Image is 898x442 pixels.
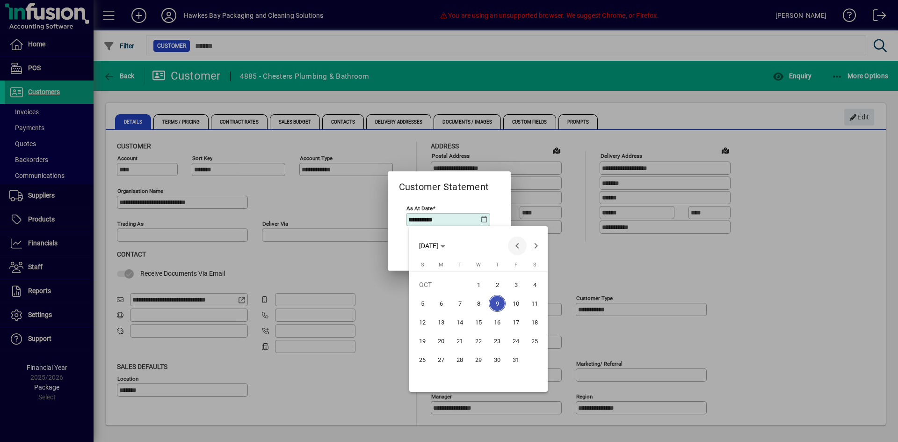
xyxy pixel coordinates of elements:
[470,314,487,331] span: 15
[525,275,544,294] button: Sat Oct 04 2025
[414,332,431,349] span: 19
[458,262,462,268] span: T
[508,236,527,255] button: Previous month
[488,294,507,313] button: Thu Oct 09 2025
[489,351,506,368] span: 30
[413,313,432,331] button: Sun Oct 12 2025
[433,351,449,368] span: 27
[507,295,524,312] span: 10
[488,313,507,331] button: Thu Oct 16 2025
[507,332,524,349] span: 24
[450,294,469,313] button: Tue Oct 07 2025
[451,314,468,331] span: 14
[526,295,543,312] span: 11
[432,350,450,369] button: Mon Oct 27 2025
[414,314,431,331] span: 12
[470,295,487,312] span: 8
[433,314,449,331] span: 13
[507,351,524,368] span: 31
[451,332,468,349] span: 21
[432,331,450,350] button: Mon Oct 20 2025
[432,313,450,331] button: Mon Oct 13 2025
[488,331,507,350] button: Thu Oct 23 2025
[526,276,543,293] span: 4
[413,331,432,350] button: Sun Oct 19 2025
[413,294,432,313] button: Sun Oct 05 2025
[507,350,525,369] button: Fri Oct 31 2025
[413,350,432,369] button: Sun Oct 26 2025
[507,331,525,350] button: Fri Oct 24 2025
[525,331,544,350] button: Sat Oct 25 2025
[419,242,438,250] span: [DATE]
[432,294,450,313] button: Mon Oct 06 2025
[507,276,524,293] span: 3
[470,276,487,293] span: 1
[450,331,469,350] button: Tue Oct 21 2025
[525,313,544,331] button: Sat Oct 18 2025
[469,313,488,331] button: Wed Oct 15 2025
[507,313,525,331] button: Fri Oct 17 2025
[469,275,488,294] button: Wed Oct 01 2025
[421,262,424,268] span: S
[469,331,488,350] button: Wed Oct 22 2025
[533,262,536,268] span: S
[415,237,449,254] button: Choose month and year
[526,332,543,349] span: 25
[489,276,506,293] span: 2
[413,275,469,294] td: OCT
[514,262,517,268] span: F
[527,236,545,255] button: Next month
[439,262,443,268] span: M
[470,351,487,368] span: 29
[469,294,488,313] button: Wed Oct 08 2025
[433,295,449,312] span: 6
[526,314,543,331] span: 18
[414,295,431,312] span: 5
[450,350,469,369] button: Tue Oct 28 2025
[489,332,506,349] span: 23
[469,350,488,369] button: Wed Oct 29 2025
[451,351,468,368] span: 28
[433,332,449,349] span: 20
[507,314,524,331] span: 17
[470,332,487,349] span: 22
[488,275,507,294] button: Thu Oct 02 2025
[489,295,506,312] span: 9
[476,262,481,268] span: W
[496,262,499,268] span: T
[507,275,525,294] button: Fri Oct 03 2025
[507,294,525,313] button: Fri Oct 10 2025
[489,314,506,331] span: 16
[525,294,544,313] button: Sat Oct 11 2025
[450,313,469,331] button: Tue Oct 14 2025
[451,295,468,312] span: 7
[488,350,507,369] button: Thu Oct 30 2025
[414,351,431,368] span: 26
